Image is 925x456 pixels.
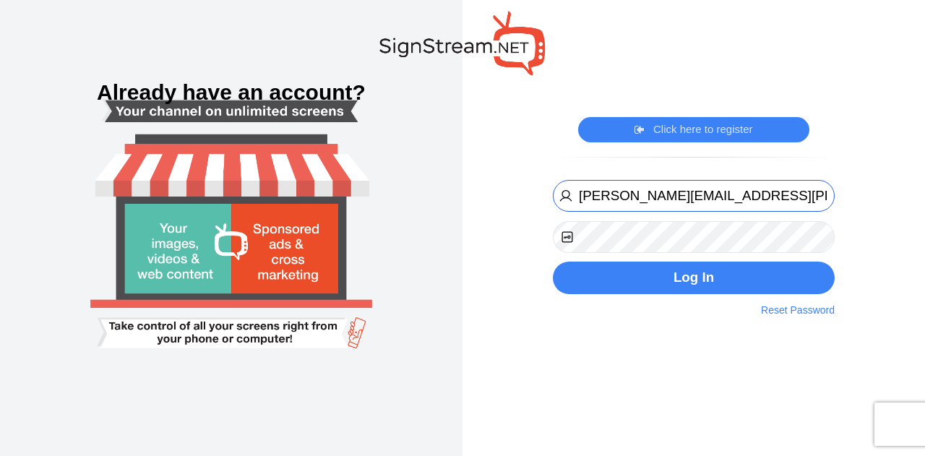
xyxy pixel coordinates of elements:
h3: Already have an account? [14,82,448,103]
a: Click here to register [634,122,752,137]
img: Smart tv login [58,35,405,421]
button: Log In [553,262,835,294]
a: Reset Password [761,303,835,318]
img: SignStream.NET [379,11,546,75]
iframe: Chat Widget [853,387,925,456]
input: Username [553,180,835,212]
